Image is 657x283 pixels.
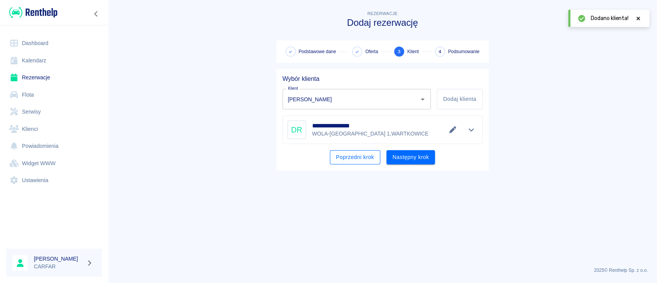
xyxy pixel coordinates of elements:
[438,48,441,56] span: 4
[365,48,378,55] span: Oferta
[448,48,480,55] span: Podsumowanie
[288,121,306,139] div: DR
[407,48,419,55] span: Klient
[398,48,401,56] span: 3
[34,263,83,271] p: CARFAR
[591,14,629,22] span: Dodano klienta!
[312,130,429,138] p: WOLA-[GEOGRAPHIC_DATA] 1 , WARTKOWICE
[6,69,102,86] a: Rezerwacje
[330,150,380,164] button: Poprzedni krok
[386,150,435,164] button: Następny krok
[283,75,483,83] h5: Wybór klienta
[367,11,397,16] span: Rezerwacje
[6,137,102,155] a: Powiadomienia
[117,267,648,274] p: 2025 © Renthelp Sp. z o.o.
[6,6,57,19] a: Renthelp logo
[276,17,489,28] h3: Dodaj rezerwację
[465,124,478,135] button: Pokaż szczegóły
[6,103,102,121] a: Serwisy
[288,85,298,91] label: Klient
[6,52,102,69] a: Kalendarz
[6,35,102,52] a: Dashboard
[437,89,482,109] button: Dodaj klienta
[9,6,57,19] img: Renthelp logo
[417,94,428,105] button: Otwórz
[90,9,102,19] button: Zwiń nawigację
[34,255,83,263] h6: [PERSON_NAME]
[6,86,102,104] a: Flota
[6,172,102,189] a: Ustawienia
[299,48,336,55] span: Podstawowe dane
[446,124,459,135] button: Edytuj dane
[6,155,102,172] a: Widget WWW
[6,121,102,138] a: Klienci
